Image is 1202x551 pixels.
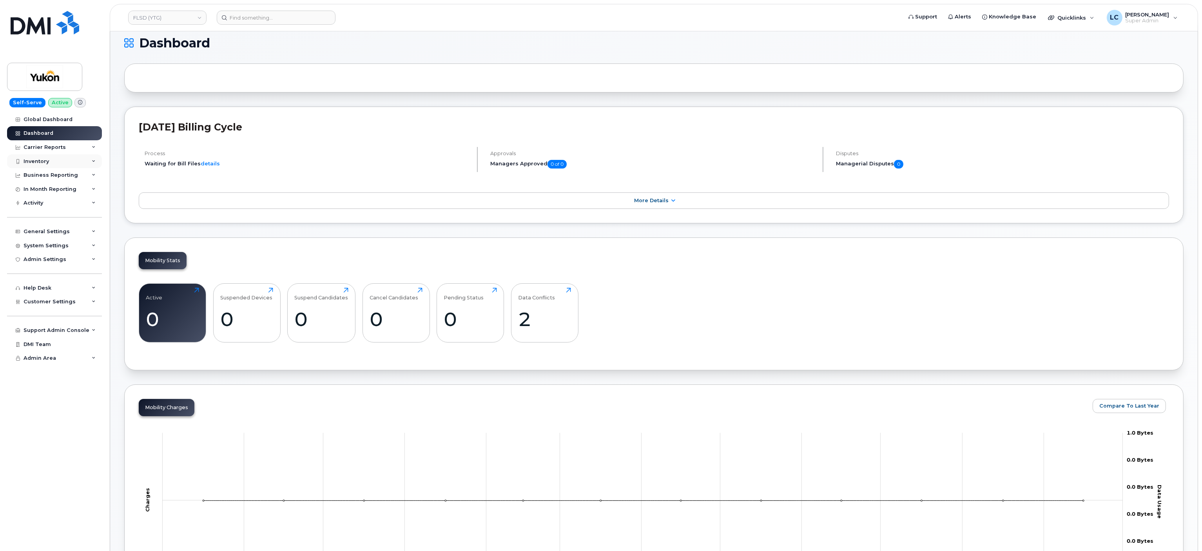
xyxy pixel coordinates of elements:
[146,288,199,338] a: Active0
[145,150,470,156] h4: Process
[139,121,1169,133] h2: [DATE] Billing Cycle
[146,288,163,301] div: Active
[518,288,571,338] a: Data Conflicts2
[1127,537,1153,544] tspan: 0.0 Bytes
[444,288,497,338] a: Pending Status0
[1127,483,1153,489] tspan: 0.0 Bytes
[201,160,220,167] a: details
[1127,429,1153,435] tspan: 1.0 Bytes
[634,198,669,203] span: More Details
[1099,402,1159,410] span: Compare To Last Year
[548,160,567,169] span: 0 of 0
[220,288,273,338] a: Suspended Devices0
[295,308,348,331] div: 0
[370,288,418,301] div: Cancel Candidates
[139,37,210,49] span: Dashboard
[145,160,470,167] li: Waiting for Bill Files
[894,160,903,169] span: 0
[128,11,207,25] a: FLSD (YTG)
[1157,485,1163,518] tspan: Data Usage
[295,288,348,338] a: Suspend Candidates0
[1101,10,1183,25] div: Logan Cole
[220,288,272,301] div: Suspended Devices
[1042,10,1100,25] div: Quicklinks
[444,308,497,331] div: 0
[1126,18,1169,24] span: Super Admin
[1127,456,1153,462] tspan: 0.0 Bytes
[490,150,816,156] h4: Approvals
[1127,510,1153,517] tspan: 0.0 Bytes
[444,288,484,301] div: Pending Status
[217,11,335,25] input: Find something...
[518,288,555,301] div: Data Conflicts
[146,308,199,331] div: 0
[295,288,348,301] div: Suspend Candidates
[370,308,422,331] div: 0
[836,150,1169,156] h4: Disputes
[1093,399,1166,413] button: Compare To Last Year
[836,160,1169,169] h5: Managerial Disputes
[370,288,422,338] a: Cancel Candidates0
[220,308,273,331] div: 0
[518,308,571,331] div: 2
[144,488,150,512] tspan: Charges
[490,160,816,169] h5: Managers Approved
